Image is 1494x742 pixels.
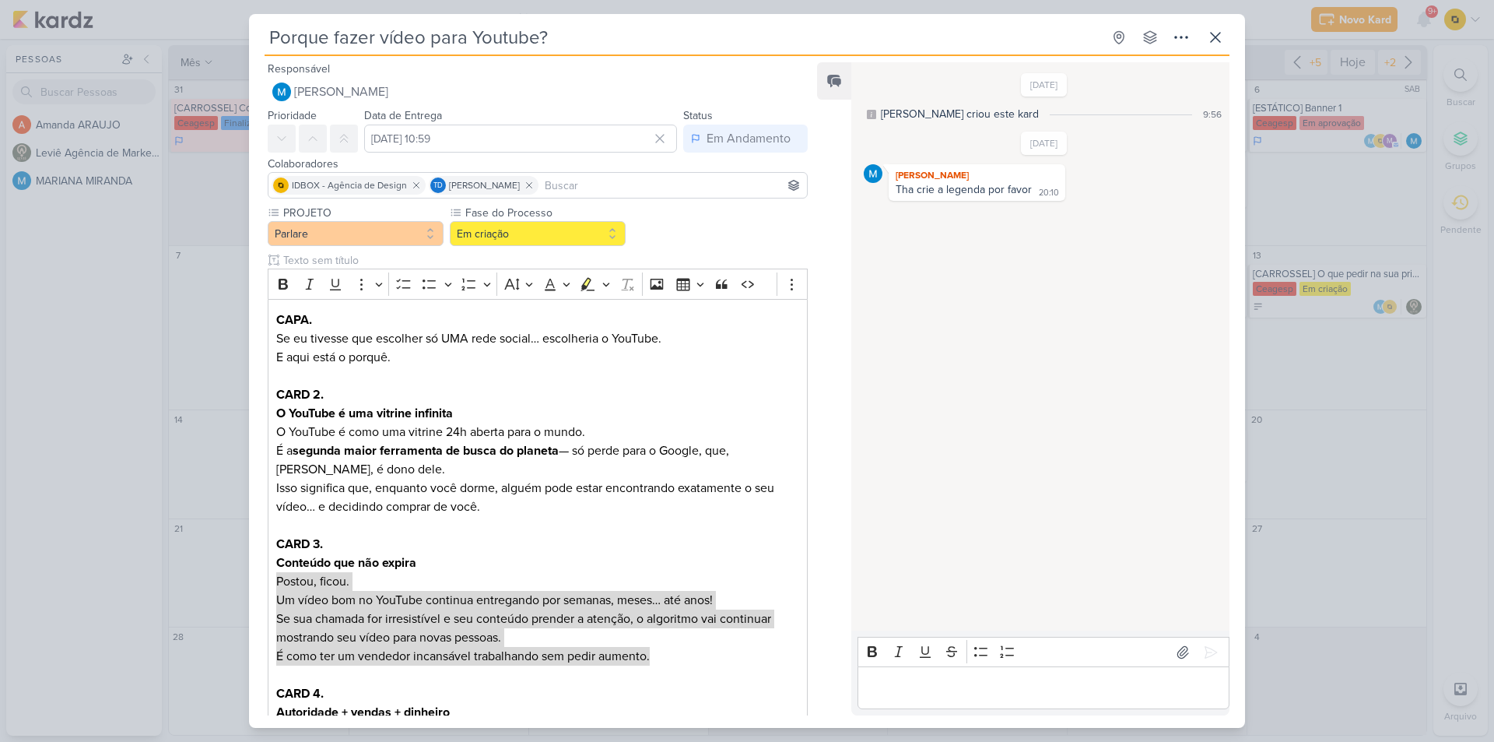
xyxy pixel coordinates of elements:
[268,156,808,172] div: Colaboradores
[881,106,1039,122] div: [PERSON_NAME] criou este kard
[268,269,808,299] div: Editor toolbar
[268,221,444,246] button: Parlare
[542,176,804,195] input: Buscar
[276,554,799,666] p: Postou, ficou. Um vídeo bom no YouTube continua entregando por semanas, meses… até anos! Se sua c...
[450,221,626,246] button: Em criação
[433,182,443,190] p: Td
[273,178,289,193] img: IDBOX - Agência de Design
[857,666,1229,709] div: Editor editing area: main
[292,178,407,192] span: IDBOX - Agência de Design
[683,109,713,122] label: Status
[707,129,791,148] div: Em Andamento
[276,536,323,552] strong: CARD 3.
[276,312,312,328] strong: CAPA.
[276,555,416,571] strong: Conteúdo que não expira
[265,23,1102,51] input: Kard Sem Título
[276,686,324,702] strong: CARD 4.
[364,109,442,122] label: Data de Entrega
[294,83,388,101] span: [PERSON_NAME]
[272,83,291,101] img: MARIANA MIRANDA
[1203,107,1222,121] div: 9:56
[268,109,317,122] label: Prioridade
[276,387,324,403] strong: CARD 2.
[282,205,444,221] label: PROJETO
[268,62,330,76] label: Responsável
[276,406,453,421] strong: O YouTube é uma vitrine infinita
[276,705,450,720] strong: Autoridade + vendas + dinheiro
[449,178,520,192] span: [PERSON_NAME]
[464,205,626,221] label: Fase do Processo
[892,167,1062,183] div: [PERSON_NAME]
[276,329,799,367] p: Se eu tivesse que escolher só UMA rede social… escolheria o YouTube. E aqui está o porquê.
[864,164,882,183] img: MARIANA MIRANDA
[280,252,808,269] input: Texto sem título
[857,637,1229,667] div: Editor toolbar
[1039,187,1059,199] div: 20:10
[430,178,446,193] div: Thais de carvalho
[293,443,559,459] strong: segunda maior ferramenta de busca do planeta
[364,125,677,153] input: Select a date
[268,78,808,106] button: [PERSON_NAME]
[683,125,808,153] button: Em Andamento
[276,404,799,516] p: O YouTube é como uma vitrine 24h aberta para o mundo. É a — só perde para o Google, que, [PERSON_...
[896,183,1032,196] div: Tha crie a legenda por favor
